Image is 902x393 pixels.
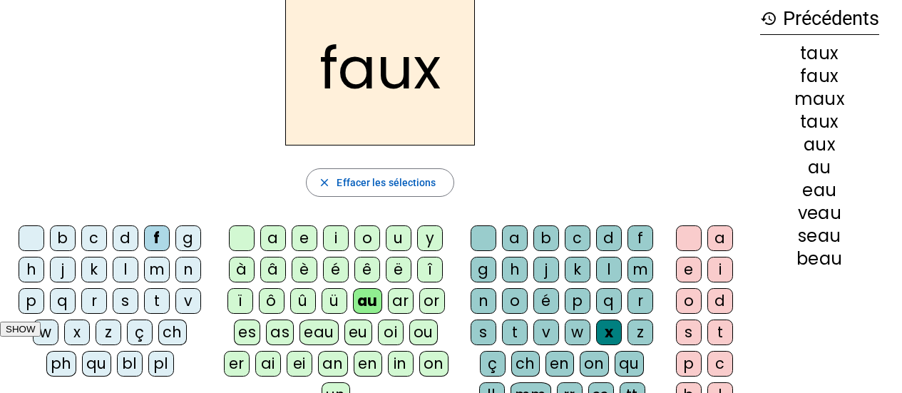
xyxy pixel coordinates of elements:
div: i [707,257,733,282]
div: er [224,351,250,377]
div: y [417,225,443,251]
div: c [81,225,107,251]
div: p [19,288,44,314]
div: j [533,257,559,282]
div: ë [386,257,411,282]
div: a [260,225,286,251]
div: eu [344,320,372,345]
div: k [81,257,107,282]
div: j [50,257,76,282]
div: d [707,288,733,314]
mat-icon: history [760,10,777,27]
div: v [175,288,201,314]
div: k [565,257,590,282]
div: a [707,225,733,251]
div: ü [322,288,347,314]
div: on [580,351,609,377]
div: w [565,320,590,345]
div: f [627,225,653,251]
div: ar [388,288,414,314]
div: aux [760,136,879,153]
div: g [471,257,496,282]
div: ï [227,288,253,314]
div: o [502,288,528,314]
div: â [260,257,286,282]
div: i [323,225,349,251]
div: t [144,288,170,314]
div: q [50,288,76,314]
div: oi [378,320,404,345]
div: eau [760,182,879,199]
div: u [386,225,411,251]
div: l [113,257,138,282]
div: d [113,225,138,251]
div: s [471,320,496,345]
div: taux [760,45,879,62]
div: n [175,257,201,282]
div: o [676,288,702,314]
div: z [627,320,653,345]
div: ph [46,351,76,377]
div: au [353,288,382,314]
div: é [533,288,559,314]
div: m [144,257,170,282]
div: g [175,225,201,251]
div: r [81,288,107,314]
div: v [533,320,559,345]
div: ou [409,320,438,345]
h3: Précédents [760,3,879,35]
div: û [290,288,316,314]
div: ç [127,320,153,345]
div: ç [480,351,506,377]
div: b [533,225,559,251]
div: é [323,257,349,282]
div: r [627,288,653,314]
div: ch [158,320,187,345]
div: in [388,351,414,377]
div: c [707,351,733,377]
div: e [292,225,317,251]
div: qu [615,351,644,377]
div: t [502,320,528,345]
div: p [565,288,590,314]
div: ch [511,351,540,377]
div: w [33,320,58,345]
div: a [502,225,528,251]
div: en [545,351,574,377]
div: m [627,257,653,282]
span: Effacer les sélections [337,174,436,191]
div: d [596,225,622,251]
div: x [596,320,622,345]
div: an [318,351,348,377]
div: en [354,351,382,377]
div: on [419,351,449,377]
div: veau [760,205,879,222]
div: c [565,225,590,251]
div: è [292,257,317,282]
div: t [707,320,733,345]
div: q [596,288,622,314]
div: seau [760,228,879,245]
div: î [417,257,443,282]
div: s [676,320,702,345]
button: Effacer les sélections [306,168,453,197]
div: faux [760,68,879,85]
div: l [596,257,622,282]
div: n [471,288,496,314]
div: or [419,288,445,314]
div: s [113,288,138,314]
div: bl [117,351,143,377]
div: eau [299,320,339,345]
div: e [676,257,702,282]
div: pl [148,351,174,377]
div: à [229,257,255,282]
div: as [266,320,294,345]
div: beau [760,250,879,267]
div: h [502,257,528,282]
div: ei [287,351,312,377]
div: taux [760,113,879,131]
div: o [354,225,380,251]
div: b [50,225,76,251]
div: p [676,351,702,377]
div: ai [255,351,281,377]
